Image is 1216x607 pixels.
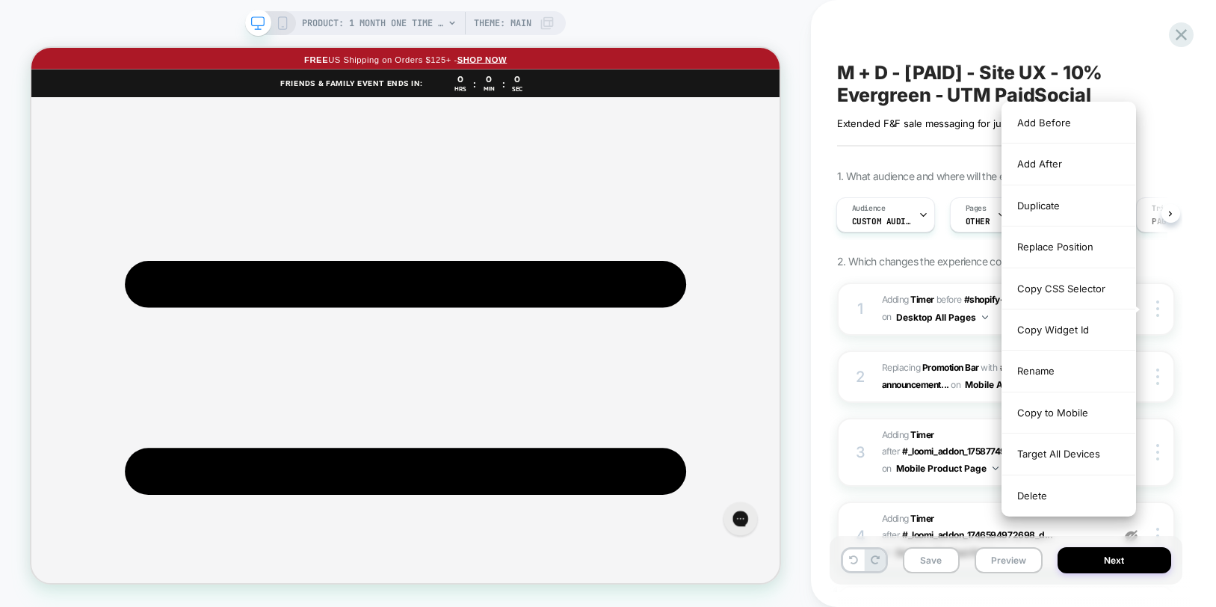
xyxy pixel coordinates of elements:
[882,362,979,373] span: Replacing
[1002,351,1135,392] div: Rename
[966,203,987,214] span: Pages
[1156,369,1159,385] img: close
[302,11,444,35] span: PRODUCT: 1 Month One Time Membership
[837,255,1032,268] span: 2. Which changes the experience contains?
[902,446,1051,457] span: #_loomi_addon_1758774906680_d...
[882,460,892,477] span: on
[627,38,631,56] div: :
[910,429,934,440] b: Timer
[1002,102,1135,144] div: Add Before
[837,117,1114,129] span: Extended F&F sale messaging for just Paid Traffic (UTM based targeting on key LPs)
[882,362,1073,390] span: #shopify-section-announcement...
[902,529,1052,540] span: #_loomi_addon_1746594972698_d...
[1156,444,1159,460] img: close
[965,375,1049,394] button: Mobile All Pages
[1002,185,1135,227] div: Duplicate
[1002,227,1135,268] div: Replace Position
[561,35,583,48] div: 0
[364,9,396,22] span: FREE
[589,38,593,56] div: :
[561,51,583,60] div: Hrs
[975,547,1043,573] button: Preview
[854,439,868,466] div: 3
[7,5,52,50] button: Gorgias live chat
[599,35,621,48] div: 0
[1152,203,1181,214] span: Trigger
[993,466,999,470] img: down arrow
[896,308,988,327] button: Desktop All Pages
[910,294,934,305] b: Timer
[882,529,901,540] span: AFTER
[966,216,990,227] span: OTHER
[936,294,962,305] span: BEFORE
[882,294,934,305] span: Adding
[854,523,868,549] div: 4
[896,459,999,478] button: Mobile Product Page
[568,9,635,22] a: SHOP NOW
[1002,475,1135,516] div: Delete
[1152,216,1196,227] span: Page Load
[837,61,1175,106] span: M + D - [PAID] - Site UX - 10% Evergreen - UTM PaidSocial
[1156,301,1159,317] img: close
[910,513,934,524] b: Timer
[637,51,659,60] div: Sec
[981,362,997,373] span: WITH
[1002,392,1135,434] div: Copy to Mobile
[837,170,1071,182] span: 1. What audience and where will the experience run?
[964,294,1066,305] span: #shopify-section-header
[854,295,868,322] div: 1
[903,547,960,573] button: Save
[882,513,934,524] span: Adding
[637,35,659,48] div: 0
[599,51,621,60] div: Min
[852,203,886,214] span: Audience
[333,41,522,53] strong: FRIENDS & FAMILY EVENT ENDS IN:
[1002,268,1135,309] div: Copy CSS Selector
[1002,434,1135,475] div: Target All Devices
[1058,547,1171,573] button: Next
[1156,528,1159,544] img: close
[882,429,934,440] span: Adding
[951,377,960,393] span: on
[882,446,901,457] span: AFTER
[1125,530,1138,543] img: eye
[1002,309,1135,351] div: Copy Widget Id
[396,9,568,22] span: US Shipping on Orders $125+ -
[474,11,531,35] span: Theme: MAIN
[882,309,892,325] span: on
[1002,144,1135,185] div: Add After
[982,315,988,319] img: down arrow
[852,216,912,227] span: Custom Audience
[854,363,868,390] div: 2
[922,362,979,373] b: Promotion Bar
